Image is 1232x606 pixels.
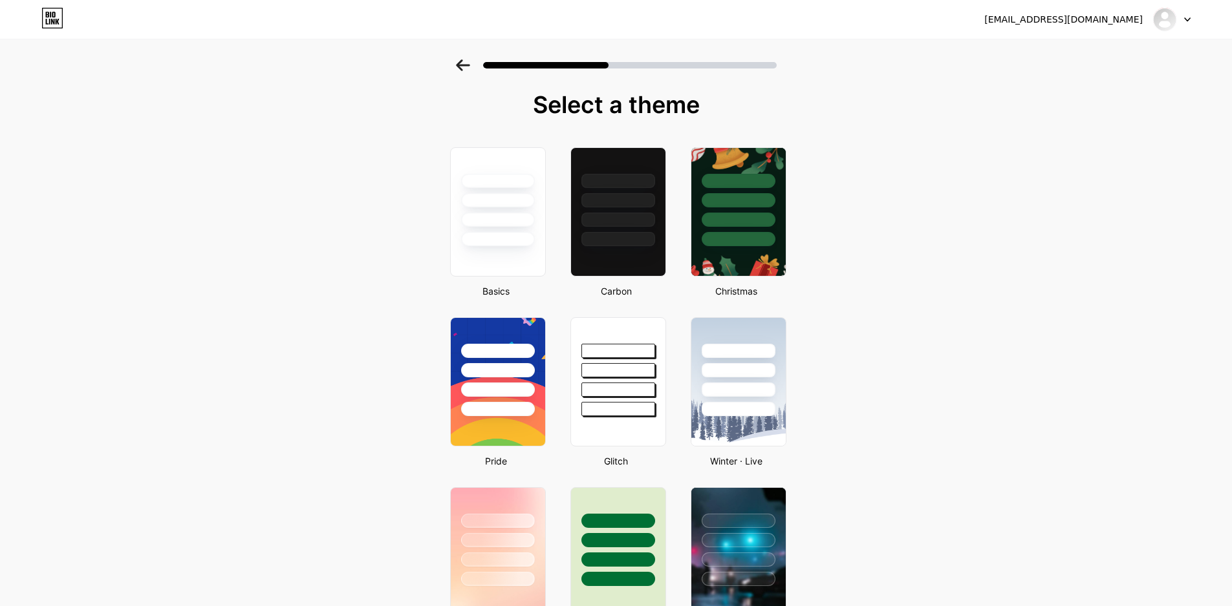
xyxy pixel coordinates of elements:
div: Carbon [567,284,666,298]
img: GTC BOSS [1152,7,1177,32]
div: Pride [446,454,546,468]
div: Winter · Live [687,454,786,468]
div: Glitch [567,454,666,468]
div: Basics [446,284,546,298]
div: Christmas [687,284,786,298]
div: [EMAIL_ADDRESS][DOMAIN_NAME] [984,13,1143,26]
div: Select a theme [445,92,788,118]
